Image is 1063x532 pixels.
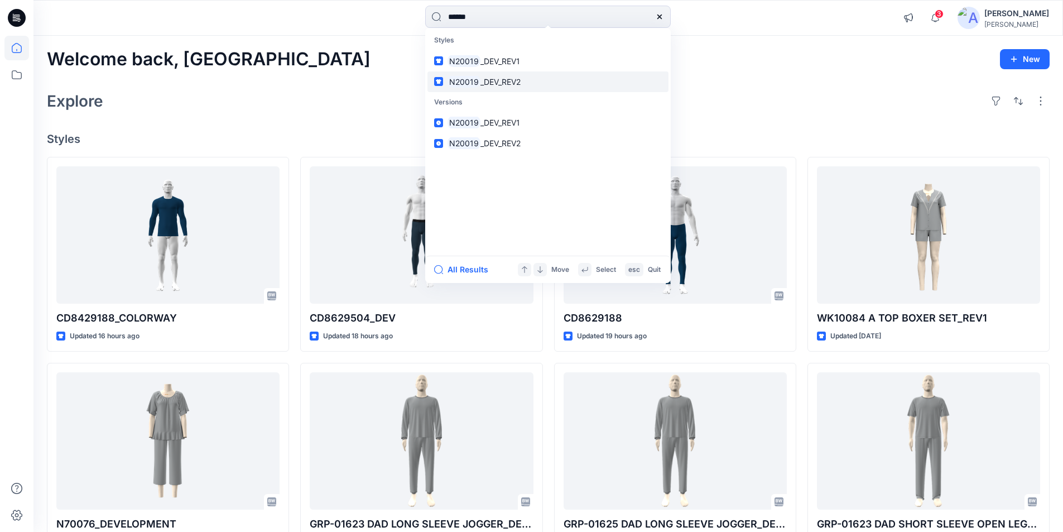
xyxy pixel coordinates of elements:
a: N20019_DEV_REV2 [427,133,668,154]
p: Select [596,264,616,276]
span: _DEV_REV2 [480,77,521,87]
a: CD8629504_DEV [310,166,533,304]
p: WK10084 A TOP BOXER SET_REV1 [817,310,1040,326]
p: CD8629188 [564,310,787,326]
p: Updated [DATE] [830,330,881,342]
p: Versions [427,92,668,113]
p: Updated 18 hours ago [323,330,393,342]
h4: Styles [47,132,1050,146]
h2: Explore [47,92,103,110]
a: CD8429188_COLORWAY [56,166,280,304]
p: GRP-01623 DAD SHORT SLEEVE OPEN LEG_DEVELOPMENT [817,516,1040,532]
p: Updated 16 hours ago [70,330,140,342]
a: N70076_DEVELOPMENT [56,372,280,510]
mark: N20019 [448,116,480,129]
a: N20019_DEV_REV1 [427,51,668,71]
p: CD8429188_COLORWAY [56,310,280,326]
p: Updated 19 hours ago [577,330,647,342]
mark: N20019 [448,75,480,88]
div: [PERSON_NAME] [984,7,1049,20]
p: esc [628,264,640,276]
span: _DEV_REV1 [480,56,520,66]
a: GRP-01625 DAD LONG SLEEVE JOGGER_DEVEL0PMENT [564,372,787,510]
span: _DEV_REV2 [480,138,521,148]
p: Quit [648,264,661,276]
p: Move [551,264,569,276]
p: GRP-01623 DAD LONG SLEEVE JOGGER_DEVEL0PMENT [310,516,533,532]
p: CD8629504_DEV [310,310,533,326]
a: GRP-01623 DAD SHORT SLEEVE OPEN LEG_DEVELOPMENT [817,372,1040,510]
a: CD8629188 [564,166,787,304]
img: avatar [958,7,980,29]
a: N20019_DEV_REV2 [427,71,668,92]
p: Styles [427,30,668,51]
div: [PERSON_NAME] [984,20,1049,28]
p: N70076_DEVELOPMENT [56,516,280,532]
a: N20019_DEV_REV1 [427,112,668,133]
span: _DEV_REV1 [480,118,520,127]
p: GRP-01625 DAD LONG SLEEVE JOGGER_DEVEL0PMENT [564,516,787,532]
span: 3 [935,9,944,18]
mark: N20019 [448,55,480,68]
mark: N20019 [448,137,480,150]
button: All Results [434,263,496,276]
a: WK10084 A TOP BOXER SET_REV1 [817,166,1040,304]
h2: Welcome back, [GEOGRAPHIC_DATA] [47,49,371,70]
a: GRP-01623 DAD LONG SLEEVE JOGGER_DEVEL0PMENT [310,372,533,510]
button: New [1000,49,1050,69]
